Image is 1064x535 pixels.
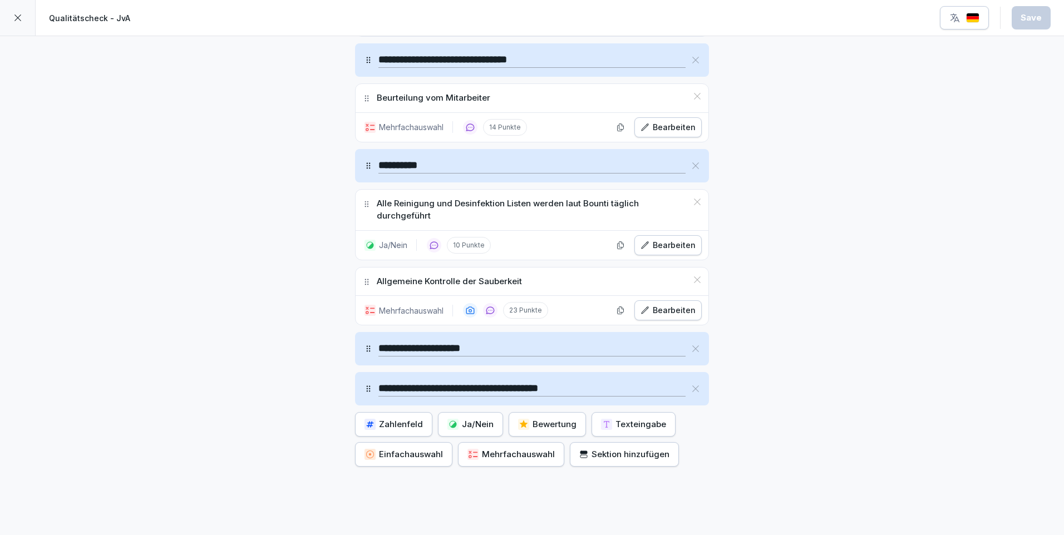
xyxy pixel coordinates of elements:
[641,239,696,251] div: Bearbeiten
[379,121,444,133] p: Mehrfachauswahl
[592,412,676,437] button: Texteingabe
[447,237,491,254] p: 10 Punkte
[503,302,548,319] p: 23 Punkte
[355,442,452,467] button: Einfachauswahl
[641,121,696,133] div: Bearbeiten
[570,442,679,467] button: Sektion hinzufügen
[377,92,490,105] p: Beurteilung vom Mitarbeiter
[379,239,407,251] p: Ja/Nein
[579,448,669,460] div: Sektion hinzufügen
[379,305,444,316] p: Mehrfachauswahl
[1012,6,1051,29] button: Save
[438,412,503,437] button: Ja/Nein
[377,197,687,222] p: Alle Reinigung und Desinfektion Listen werden laut Bounti täglich durchgeführt
[447,418,494,430] div: Ja/Nein
[966,13,979,23] img: de.svg
[518,418,577,430] div: Bewertung
[483,119,527,136] p: 14 Punkte
[49,12,130,24] p: Qualitätscheck - JvA
[1021,12,1042,24] div: Save
[509,412,586,437] button: Bewertung
[641,304,696,316] div: Bearbeiten
[364,448,443,460] div: Einfachauswahl
[467,448,555,460] div: Mehrfachauswahl
[355,412,432,437] button: Zahlenfeld
[634,235,702,255] button: Bearbeiten
[458,442,564,467] button: Mehrfachauswahl
[634,117,702,137] button: Bearbeiten
[364,418,423,430] div: Zahlenfeld
[377,275,522,288] p: Allgemeine Kontrolle der Sauberkeit
[601,418,666,430] div: Texteingabe
[634,300,702,320] button: Bearbeiten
